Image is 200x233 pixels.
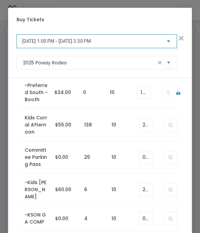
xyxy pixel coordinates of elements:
[177,34,186,43] button: Close
[84,186,87,193] label: 6
[23,59,156,66] input: Select an event
[139,151,153,164] input: Enter Service Fee
[54,89,71,96] span: $34.00
[165,212,177,225] input: Qty
[139,212,153,225] input: Enter Service Fee
[84,215,87,222] label: 4
[165,183,177,196] input: Qty
[84,154,90,161] label: 25
[164,56,173,70] button: Select
[111,154,116,161] label: 10
[137,86,150,99] input: Enter Service Fee
[111,186,116,193] label: 10
[25,114,49,136] label: Kids Corral Afternoon
[139,183,153,196] input: Enter Service Fee
[25,147,49,168] label: Committee Parking Pass
[83,89,86,96] label: 0
[139,119,153,132] input: Enter Service Fee
[13,16,165,32] h4: Buy Tickets
[55,121,71,128] span: $55.00
[156,59,164,67] span: clear
[25,211,49,226] label: -KSON GA COMP
[55,154,68,161] span: $0.00
[25,82,48,103] label: -Preferred South - Booth
[111,215,116,222] label: 10
[84,121,92,128] label: 138
[55,215,68,222] span: $0.00
[165,119,177,132] input: Qty
[165,151,177,164] input: Qty
[22,38,91,44] span: [DATE] 1:00 PM - [DATE] 3:30 PM
[55,186,71,193] span: $60.00
[110,89,115,96] label: 10
[111,121,116,128] label: 10
[25,179,49,200] label: -Kids [PERSON_NAME]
